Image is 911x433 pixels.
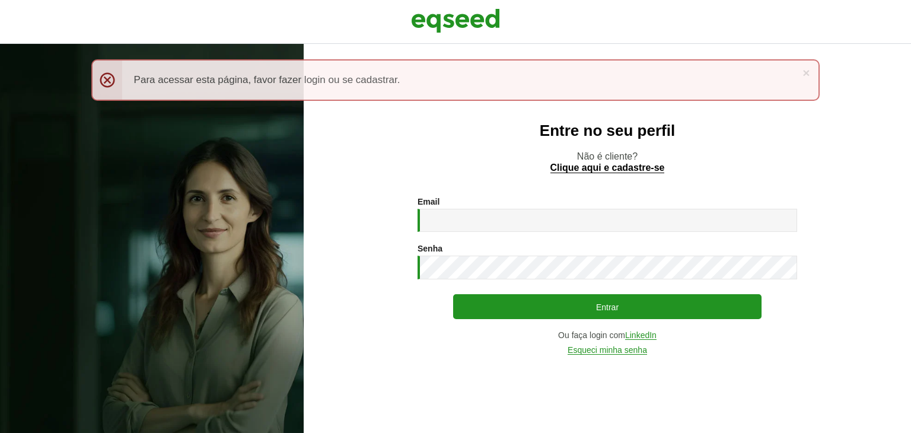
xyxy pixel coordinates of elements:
[327,151,887,173] p: Não é cliente?
[411,6,500,36] img: EqSeed Logo
[550,163,665,173] a: Clique aqui e cadastre-se
[453,294,762,319] button: Entrar
[418,244,442,253] label: Senha
[91,59,820,101] div: Para acessar esta página, favor fazer login ou se cadastrar.
[568,346,647,355] a: Esqueci minha senha
[802,66,810,79] a: ×
[327,122,887,139] h2: Entre no seu perfil
[418,198,439,206] label: Email
[625,331,657,340] a: LinkedIn
[418,331,797,340] div: Ou faça login com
